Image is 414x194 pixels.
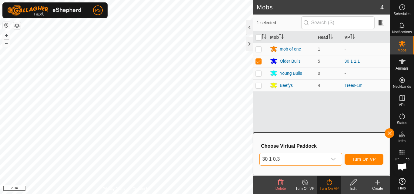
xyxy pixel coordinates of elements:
[280,46,301,52] div: mob of one
[327,153,339,165] div: dropdown trigger
[342,67,390,79] td: -
[393,158,411,176] div: Open chat
[132,186,150,192] a: Contact Us
[280,58,300,64] div: Older Bulls
[345,83,362,88] a: Trees-1m
[399,103,405,107] span: VPs
[257,20,301,26] span: 1 selected
[393,85,411,88] span: Neckbands
[318,47,320,51] span: 1
[301,16,375,29] input: Search (S)
[257,4,380,11] h2: Mobs
[390,176,414,192] a: Help
[318,59,320,64] span: 5
[317,186,341,191] div: Turn On VP
[280,70,302,77] div: Young Bulls
[398,186,406,190] span: Help
[350,35,355,40] p-sorticon: Activate to sort
[366,186,390,191] div: Create
[3,40,10,47] button: –
[3,32,10,39] button: +
[279,35,284,40] p-sorticon: Activate to sort
[103,186,125,192] a: Privacy Policy
[398,48,406,52] span: Mobs
[342,31,390,43] th: VP
[261,143,383,149] h3: Choose Virtual Paddock
[392,30,412,34] span: Notifications
[262,35,266,40] p-sorticon: Activate to sort
[280,82,293,89] div: Beefys
[345,59,360,64] a: 30 1 1.1
[318,83,320,88] span: 4
[328,35,333,40] p-sorticon: Activate to sort
[341,186,366,191] div: Edit
[275,186,286,191] span: Delete
[316,31,342,43] th: Head
[293,186,317,191] div: Turn Off VP
[260,153,327,165] span: 30 1 0.3
[13,22,21,29] button: Map Layers
[395,157,409,161] span: Heatmap
[342,43,390,55] td: -
[268,31,315,43] th: Mob
[95,7,101,14] span: PS
[380,3,384,12] span: 4
[398,139,406,143] span: Infra
[7,5,83,16] img: Gallagher Logo
[3,22,10,29] button: Reset Map
[345,154,383,165] button: Turn On VP
[318,71,320,76] span: 0
[393,12,410,16] span: Schedules
[352,157,376,162] span: Turn On VP
[397,121,407,125] span: Status
[396,67,409,70] span: Animals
